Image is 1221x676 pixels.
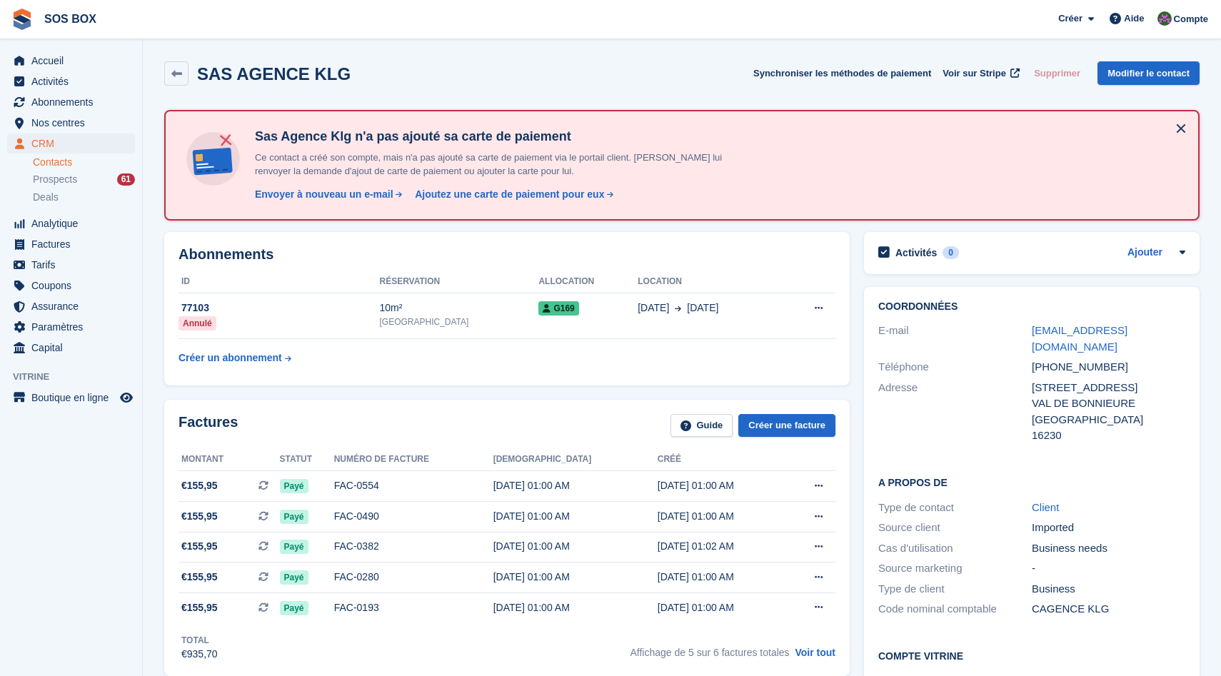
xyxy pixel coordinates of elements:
[179,414,238,438] h2: Factures
[31,276,117,296] span: Coupons
[181,600,218,615] span: €155,95
[31,388,117,408] span: Boutique en ligne
[179,246,835,263] h2: Abonnements
[409,187,615,202] a: Ajoutez une carte de paiement pour eux
[630,647,789,658] span: Affichage de 5 sur 6 factures totales
[334,600,493,615] div: FAC-0193
[33,173,77,186] span: Prospects
[658,448,785,471] th: Créé
[7,276,135,296] a: menu
[1032,428,1185,444] div: 16230
[687,301,718,316] span: [DATE]
[183,128,243,189] img: no-card-linked-e7822e413c904bf8b177c4d89f31251c4716f9871600ec3ca5bfc59e148c83f4.svg
[179,271,379,293] th: ID
[638,271,782,293] th: Location
[7,317,135,337] a: menu
[658,600,785,615] div: [DATE] 01:00 AM
[1124,11,1144,26] span: Aide
[7,338,135,358] a: menu
[197,64,351,84] h2: SAS AGENCE KLG
[1032,520,1185,536] div: Imported
[1032,359,1185,375] div: [PHONE_NUMBER]
[379,271,538,293] th: Réservation
[1174,12,1208,26] span: Compte
[1028,61,1086,85] button: Supprimer
[7,388,135,408] a: menu
[181,570,218,585] span: €155,95
[334,570,493,585] div: FAC-0280
[943,66,1006,81] span: Voir sur Stripe
[638,301,669,316] span: [DATE]
[493,539,658,554] div: [DATE] 01:00 AM
[878,475,1185,489] h2: A propos de
[334,478,493,493] div: FAC-0554
[658,570,785,585] div: [DATE] 01:00 AM
[181,509,218,524] span: €155,95
[379,301,538,316] div: 10m²
[31,113,117,133] span: Nos centres
[7,213,135,233] a: menu
[31,338,117,358] span: Capital
[878,540,1032,557] div: Cas d'utilisation
[179,316,216,331] div: Annulé
[280,570,308,585] span: Payé
[538,301,578,316] span: G169
[7,92,135,112] a: menu
[1058,11,1082,26] span: Créer
[658,539,785,554] div: [DATE] 01:02 AM
[753,61,931,85] button: Synchroniser les méthodes de paiement
[1032,380,1185,396] div: [STREET_ADDRESS]
[1032,412,1185,428] div: [GEOGRAPHIC_DATA]
[493,448,658,471] th: [DEMOGRAPHIC_DATA]
[118,389,135,406] a: Boutique d'aperçu
[493,509,658,524] div: [DATE] 01:00 AM
[1032,581,1185,597] div: Business
[181,539,218,554] span: €155,95
[33,191,59,204] span: Deals
[937,61,1022,85] a: Voir sur Stripe
[334,448,493,471] th: Numéro de facture
[31,255,117,275] span: Tarifs
[181,647,218,662] div: €935,70
[179,350,282,365] div: Créer un abonnement
[7,255,135,275] a: menu
[33,156,135,169] a: Contacts
[179,448,280,471] th: Montant
[1032,540,1185,557] div: Business needs
[31,51,117,71] span: Accueil
[280,540,308,554] span: Payé
[31,71,117,91] span: Activités
[878,380,1032,444] div: Adresse
[31,133,117,153] span: CRM
[31,92,117,112] span: Abonnements
[33,190,135,205] a: Deals
[280,510,308,524] span: Payé
[181,634,218,647] div: Total
[31,296,117,316] span: Assurance
[255,187,393,202] div: Envoyer à nouveau un e-mail
[878,500,1032,516] div: Type de contact
[878,520,1032,536] div: Source client
[7,234,135,254] a: menu
[179,345,291,371] a: Créer un abonnement
[878,601,1032,617] div: Code nominal comptable
[31,317,117,337] span: Paramètres
[11,9,33,30] img: stora-icon-8386f47178a22dfd0bd8f6a31ec36ba5ce8667c1dd55bd0f319d3a0aa187defe.svg
[1127,245,1162,261] a: Ajouter
[31,213,117,233] span: Analytique
[795,647,835,658] a: Voir tout
[415,187,604,202] div: Ajoutez une carte de paiement pour eux
[7,113,135,133] a: menu
[1032,395,1185,412] div: VAL DE BONNIEURE
[1032,324,1127,353] a: [EMAIL_ADDRESS][DOMAIN_NAME]
[878,648,1185,662] h2: Compte vitrine
[895,246,937,259] h2: Activités
[117,173,135,186] div: 61
[1032,501,1059,513] a: Client
[7,133,135,153] a: menu
[33,172,135,187] a: Prospects 61
[334,509,493,524] div: FAC-0490
[179,301,379,316] div: 77103
[7,296,135,316] a: menu
[670,414,733,438] a: Guide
